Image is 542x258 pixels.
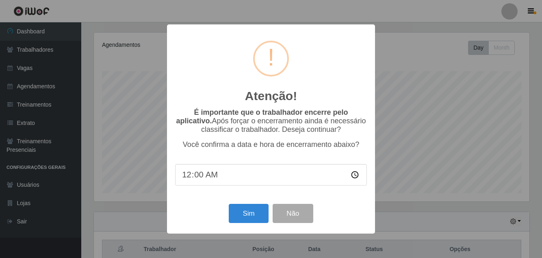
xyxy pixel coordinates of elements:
[229,204,268,223] button: Sim
[175,108,367,134] p: Após forçar o encerramento ainda é necessário classificar o trabalhador. Deseja continuar?
[176,108,348,125] b: É importante que o trabalhador encerre pelo aplicativo.
[273,204,313,223] button: Não
[245,89,297,103] h2: Atenção!
[175,140,367,149] p: Você confirma a data e hora de encerramento abaixo?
